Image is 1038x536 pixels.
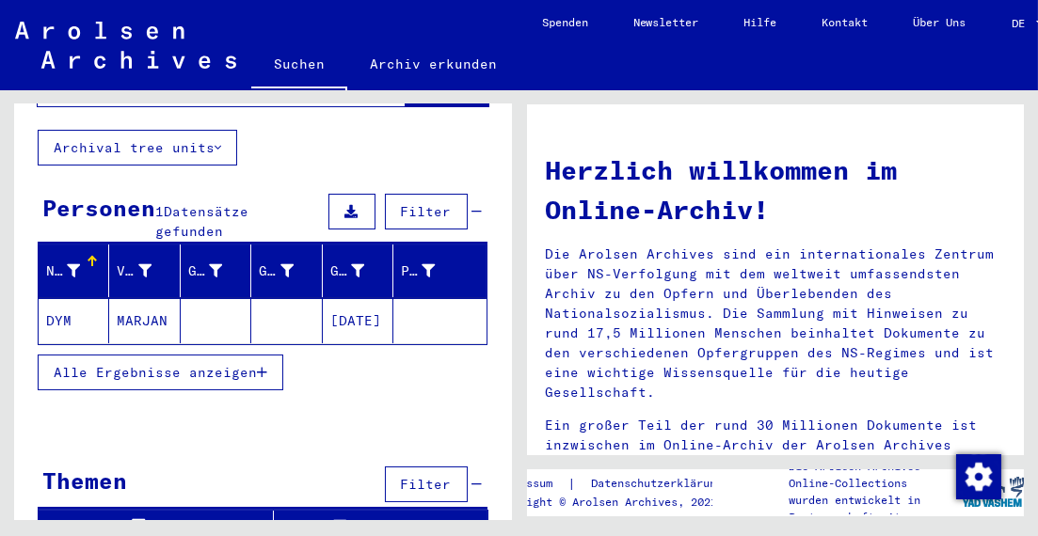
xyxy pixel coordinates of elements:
div: Signature [46,516,249,536]
button: Filter [385,466,468,502]
p: Die Arolsen Archives Online-Collections [789,458,962,492]
p: Ein großer Teil der rund 30 Millionen Dokumente ist inzwischen im Online-Archiv der Arolsen Archi... [546,416,1006,495]
mat-header-cell: Geburt‏ [251,244,322,297]
div: Geburtsname [188,261,222,281]
mat-cell: [DATE] [323,298,393,343]
a: Suchen [251,41,347,90]
div: Geburtsname [188,256,250,286]
div: Prisoner # [401,261,435,281]
p: Copyright © Arolsen Archives, 2021 [493,494,745,511]
span: Datensätze gefunden [155,203,248,240]
span: 1 [155,203,164,220]
a: Impressum [493,474,567,494]
button: Alle Ergebnisse anzeigen [38,355,283,390]
button: Archival tree units [38,130,237,166]
div: Prisoner # [401,256,463,286]
div: | [493,474,745,494]
img: Zustimmung ändern [956,454,1001,499]
span: Alle Ergebnisse anzeigen [54,364,257,381]
div: Vorname [117,261,151,281]
mat-cell: MARJAN [109,298,180,343]
img: Arolsen_neg.svg [15,22,236,69]
div: Nachname [46,261,80,281]
mat-header-cell: Vorname [109,244,180,297]
div: Geburt‏ [259,256,321,286]
span: Filter [401,476,452,493]
a: Datenschutzerklärung [576,474,745,494]
div: Geburtsdatum [330,256,392,286]
div: Personen [42,191,155,225]
mat-header-cell: Prisoner # [393,244,486,297]
div: Geburtsdatum [330,261,364,281]
a: Archiv erkunden [347,41,519,87]
div: Vorname [117,256,179,286]
button: Filter [385,194,468,229]
p: Die Arolsen Archives sind ein internationales Zentrum über NS-Verfolgung mit dem weltweit umfasse... [546,244,1006,402]
mat-header-cell: Geburtsname [181,244,251,297]
mat-cell: DYM [39,298,109,343]
div: Themen [42,464,127,497]
p: wurden entwickelt in Partnerschaft mit [789,492,962,526]
mat-header-cell: Geburtsdatum [323,244,393,297]
span: Filter [401,203,452,220]
span: DE [1012,17,1032,30]
div: Zustimmung ändern [955,453,1000,498]
div: Nachname [46,256,108,286]
div: Geburt‏ [259,261,293,281]
h1: Herzlich willkommen im Online-Archiv! [546,150,1006,229]
mat-header-cell: Nachname [39,244,109,297]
